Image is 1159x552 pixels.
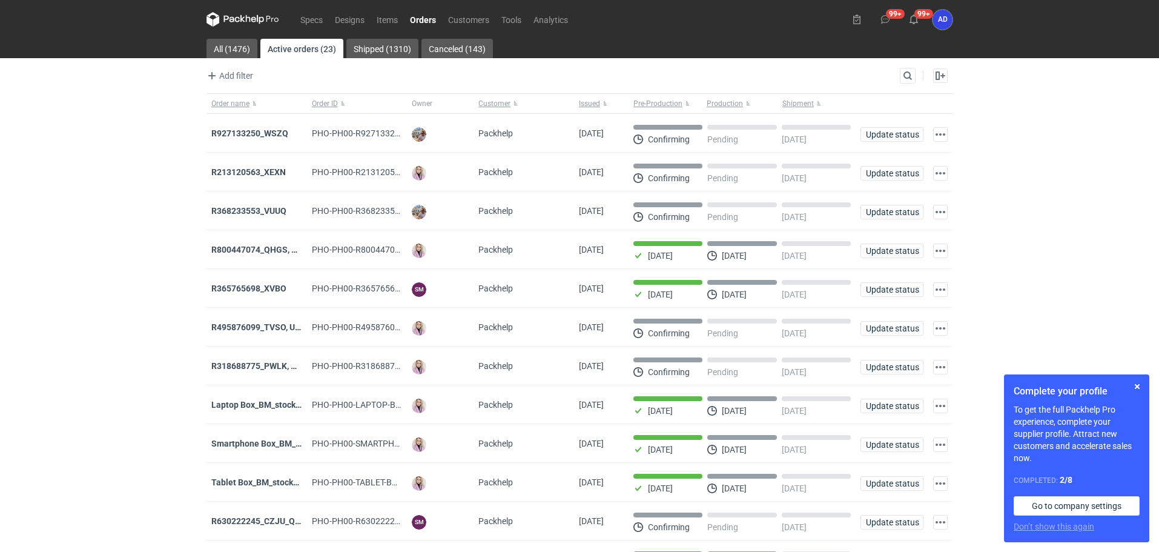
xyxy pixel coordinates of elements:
[478,322,513,332] span: Packhelp
[574,94,629,113] button: Issued
[579,477,604,487] span: 06/10/2025
[412,515,426,530] figcaption: SM
[782,173,807,183] p: [DATE]
[211,245,364,254] a: R800447074_QHGS, NYZC, DXPA, QBLZ
[211,284,286,293] strong: R365765698_XVBO
[404,12,442,27] a: Orders
[722,290,747,299] p: [DATE]
[346,39,418,58] a: Shipped (1310)
[933,166,948,181] button: Actions
[211,361,314,371] a: R318688775_PWLK, WTKU
[933,476,948,491] button: Actions
[211,477,306,487] a: Tablet Box_BM_stock_01
[478,400,513,410] span: Packhelp
[866,324,918,333] span: Update status
[860,437,923,452] button: Update status
[412,437,426,452] img: Klaudia Wiśniewska
[866,130,918,139] span: Update status
[782,406,807,416] p: [DATE]
[648,522,690,532] p: Confirming
[648,328,690,338] p: Confirming
[707,522,738,532] p: Pending
[412,99,432,108] span: Owner
[211,206,286,216] a: R368233553_VUUQ
[722,445,747,454] p: [DATE]
[648,406,673,416] p: [DATE]
[933,399,948,413] button: Actions
[1130,379,1144,394] button: Skip for now
[633,99,682,108] span: Pre-Production
[211,516,338,526] strong: R630222245_CZJU_QNLS_PWUU
[312,245,507,254] span: PHO-PH00-R800447074_QHGS,-NYZC,-DXPA,-QBLZ
[707,173,738,183] p: Pending
[780,94,856,113] button: Shipment
[860,127,923,142] button: Update status
[206,12,279,27] svg: Packhelp Pro
[782,484,807,493] p: [DATE]
[1014,496,1140,516] a: Go to company settings
[478,516,513,526] span: Packhelp
[412,360,426,374] img: Klaudia Wiśniewska
[312,99,338,108] span: Order ID
[211,128,288,138] a: R927133250_WSZQ
[648,173,690,183] p: Confirming
[782,99,814,108] span: Shipment
[312,477,463,487] span: PHO-PH00-TABLET-BOX_BM_STOCK_01
[782,212,807,222] p: [DATE]
[412,399,426,413] img: Klaudia Wiśniewska
[579,284,604,293] span: 07/10/2025
[648,445,673,454] p: [DATE]
[933,282,948,297] button: Actions
[211,439,360,448] a: Smartphone Box_BM_stock_TEST RUN
[933,360,948,374] button: Actions
[866,518,918,527] span: Update status
[478,361,513,371] span: Packhelp
[860,205,923,219] button: Update status
[579,516,604,526] span: 03/10/2025
[707,99,743,108] span: Production
[312,128,431,138] span: PHO-PH00-R927133250_WSZQ
[866,363,918,371] span: Update status
[866,285,918,294] span: Update status
[782,445,807,454] p: [DATE]
[478,477,513,487] span: Packhelp
[860,515,923,530] button: Update status
[204,68,254,83] button: Add filter
[904,10,923,29] button: 99+
[312,167,430,177] span: PHO-PH00-R213120563_XEXN
[782,522,807,532] p: [DATE]
[933,437,948,452] button: Actions
[707,212,738,222] p: Pending
[206,94,307,113] button: Order name
[933,10,953,30] div: Anita Dolczewska
[579,400,604,410] span: 06/10/2025
[579,128,604,138] span: 09/10/2025
[412,244,426,258] img: Klaudia Wiśniewska
[1014,520,1094,533] button: Don’t show this again
[412,321,426,336] img: Klaudia Wiśniewska
[579,99,600,108] span: Issued
[782,251,807,261] p: [DATE]
[1014,404,1140,464] p: To get the full Packhelp Pro experience, complete your supplier profile. Attract new customers an...
[782,290,807,299] p: [DATE]
[860,360,923,374] button: Update status
[329,12,371,27] a: Designs
[707,135,738,144] p: Pending
[933,205,948,219] button: Actions
[866,441,918,449] span: Update status
[866,402,918,410] span: Update status
[722,251,747,261] p: [DATE]
[478,284,513,293] span: Packhelp
[211,322,309,332] strong: R495876099_TVSO, UQHI
[211,400,339,410] a: Laptop Box_BM_stock_TEST RUN
[412,476,426,491] img: Klaudia Wiśniewska
[782,135,807,144] p: [DATE]
[478,167,513,177] span: Packhelp
[312,322,453,332] span: PHO-PH00-R495876099_TVSO,-UQHI
[860,321,923,336] button: Update status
